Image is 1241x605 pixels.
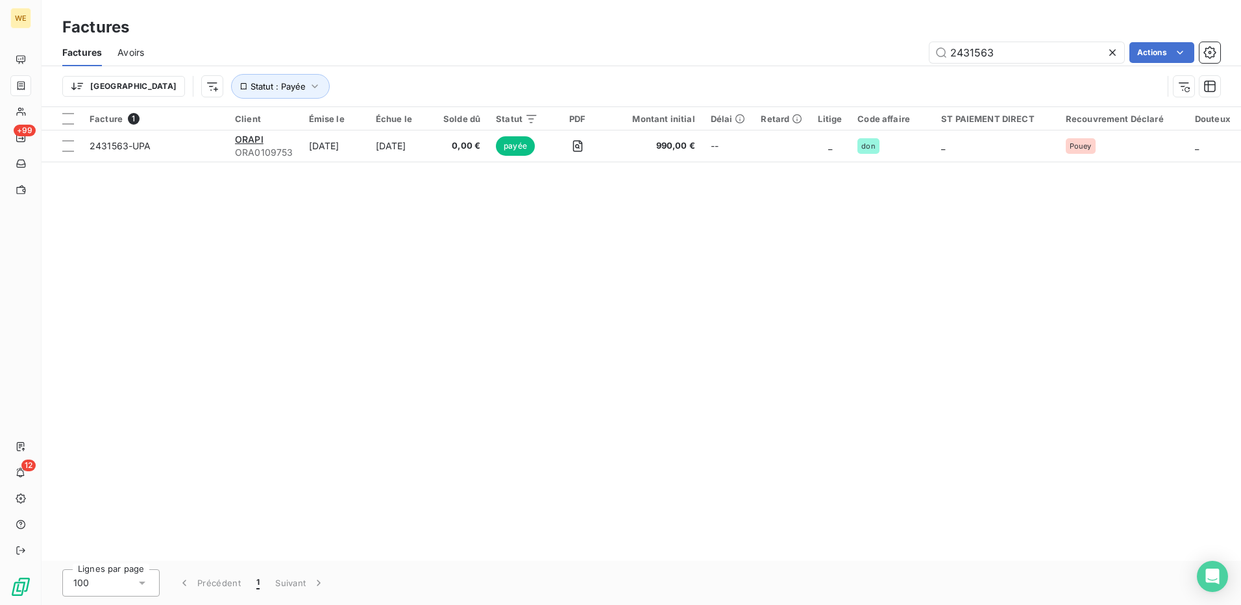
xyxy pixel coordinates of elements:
[10,8,31,29] div: WE
[711,114,746,124] div: Délai
[21,460,36,471] span: 12
[170,569,249,597] button: Précédent
[251,81,306,92] span: Statut : Payée
[90,114,123,124] span: Facture
[818,114,842,124] div: Litige
[10,576,31,597] img: Logo LeanPay
[73,576,89,589] span: 100
[62,16,129,39] h3: Factures
[443,140,480,153] span: 0,00 €
[703,130,754,162] td: --
[1070,142,1092,150] span: Pouey
[62,76,185,97] button: [GEOGRAPHIC_DATA]
[62,46,102,59] span: Factures
[301,130,368,162] td: [DATE]
[309,114,360,124] div: Émise le
[929,42,1124,63] input: Rechercher
[861,142,875,150] span: don
[941,140,945,151] span: _
[1129,42,1194,63] button: Actions
[1066,114,1179,124] div: Recouvrement Déclaré
[443,114,480,124] div: Solde dû
[376,114,428,124] div: Échue le
[235,114,293,124] div: Client
[231,74,330,99] button: Statut : Payée
[828,140,832,151] span: _
[617,140,694,153] span: 990,00 €
[249,569,267,597] button: 1
[117,46,144,59] span: Avoirs
[256,576,260,589] span: 1
[496,114,538,124] div: Statut
[128,113,140,125] span: 1
[554,114,601,124] div: PDF
[1197,561,1228,592] div: Open Intercom Messenger
[761,114,802,124] div: Retard
[235,134,264,145] span: ORAPI
[617,114,694,124] div: Montant initial
[496,136,535,156] span: payée
[941,114,1050,124] div: ST PAIEMENT DIRECT
[267,569,333,597] button: Suivant
[14,125,36,136] span: +99
[90,140,151,151] span: 2431563-UPA
[368,130,436,162] td: [DATE]
[857,114,926,124] div: Code affaire
[235,146,293,159] span: ORA0109753
[1195,140,1199,151] span: _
